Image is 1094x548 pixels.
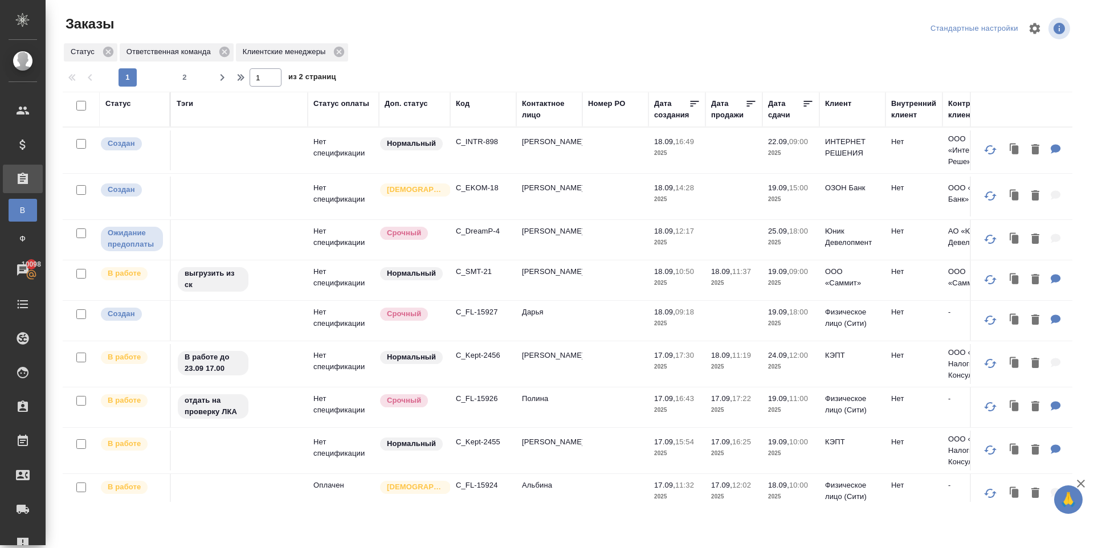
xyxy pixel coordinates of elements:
[825,480,880,502] p: Физическое лицо (Сити)
[1004,185,1026,208] button: Клонировать
[308,387,379,427] td: Нет спецификации
[654,277,700,289] p: 2025
[789,481,808,489] p: 10:00
[825,98,851,109] div: Клиент
[654,481,675,489] p: 17.09,
[516,387,582,427] td: Полина
[675,227,694,235] p: 12:17
[768,491,814,502] p: 2025
[654,404,700,416] p: 2025
[768,183,789,192] p: 19.09,
[71,46,99,58] p: Статус
[654,437,675,446] p: 17.09,
[288,70,336,87] span: из 2 страниц
[108,351,141,363] p: В работе
[105,98,131,109] div: Статус
[308,220,379,260] td: Нет спецификации
[185,395,242,418] p: отдать на проверку ЛКА
[768,137,789,146] p: 22.09,
[928,20,1021,38] div: split button
[825,436,880,448] p: КЭПТ
[387,308,421,320] p: Срочный
[732,437,751,446] p: 16:25
[14,233,31,244] span: Ф
[108,395,141,406] p: В работе
[977,266,1004,293] button: Обновить
[711,437,732,446] p: 17.09,
[379,266,444,281] div: Статус по умолчанию для стандартных заказов
[308,431,379,471] td: Нет спецификации
[14,205,31,216] span: В
[64,43,117,62] div: Статус
[100,266,164,281] div: Выставляет ПМ после принятия заказа от КМа
[9,199,37,222] a: В
[977,306,1004,334] button: Обновить
[711,351,732,359] p: 18.09,
[948,434,1003,468] p: ООО «Кэпт Налоги и Консультирование»
[891,136,937,148] p: Нет
[825,136,880,159] p: ИНТЕРНЕТ РЕШЕНИЯ
[1026,185,1045,208] button: Удалить
[768,277,814,289] p: 2025
[891,98,937,121] div: Внутренний клиент
[891,350,937,361] p: Нет
[387,438,436,449] p: Нормальный
[977,182,1004,210] button: Обновить
[675,137,694,146] p: 16:49
[654,361,700,373] p: 2025
[177,350,302,377] div: В работе до 23.09 17.00
[977,436,1004,464] button: Обновить
[675,183,694,192] p: 14:28
[768,318,814,329] p: 2025
[825,266,880,289] p: ООО «Саммит»
[100,436,164,452] div: Выставляет ПМ после принятия заказа от КМа
[891,436,937,448] p: Нет
[768,394,789,403] p: 19.09,
[711,404,757,416] p: 2025
[516,130,582,170] td: [PERSON_NAME]
[456,182,511,194] p: C_EKOM-18
[236,43,349,62] div: Клиентские менеджеры
[456,266,511,277] p: C_SMT-21
[456,226,511,237] p: C_DreamP-4
[308,260,379,300] td: Нет спецификации
[654,308,675,316] p: 18.09,
[108,138,135,149] p: Создан
[768,351,789,359] p: 24.09,
[1048,18,1072,39] span: Посмотреть информацию
[654,394,675,403] p: 17.09,
[711,448,757,459] p: 2025
[177,98,193,109] div: Тэги
[1026,138,1045,162] button: Удалить
[977,226,1004,253] button: Обновить
[100,350,164,365] div: Выставляет ПМ после принятия заказа от КМа
[516,344,582,384] td: [PERSON_NAME]
[977,350,1004,377] button: Обновить
[516,260,582,300] td: [PERSON_NAME]
[387,395,421,406] p: Срочный
[768,237,814,248] p: 2025
[825,350,880,361] p: КЭПТ
[379,480,444,495] div: Выставляется автоматически для первых 3 заказов нового контактного лица. Особое внимание
[516,177,582,216] td: [PERSON_NAME]
[175,72,194,83] span: 2
[387,351,436,363] p: Нормальный
[825,393,880,416] p: Физическое лицо (Сити)
[654,98,689,121] div: Дата создания
[768,404,814,416] p: 2025
[313,98,369,109] div: Статус оплаты
[948,306,1003,318] p: -
[675,437,694,446] p: 15:54
[654,448,700,459] p: 2025
[379,350,444,365] div: Статус по умолчанию для стандартных заказов
[1004,482,1026,505] button: Клонировать
[308,130,379,170] td: Нет спецификации
[387,268,436,279] p: Нормальный
[126,46,215,58] p: Ответственная команда
[1026,482,1045,505] button: Удалить
[379,436,444,452] div: Статус по умолчанию для стандартных заказов
[654,237,700,248] p: 2025
[385,98,428,109] div: Доп. статус
[711,491,757,502] p: 2025
[588,98,625,109] div: Номер PO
